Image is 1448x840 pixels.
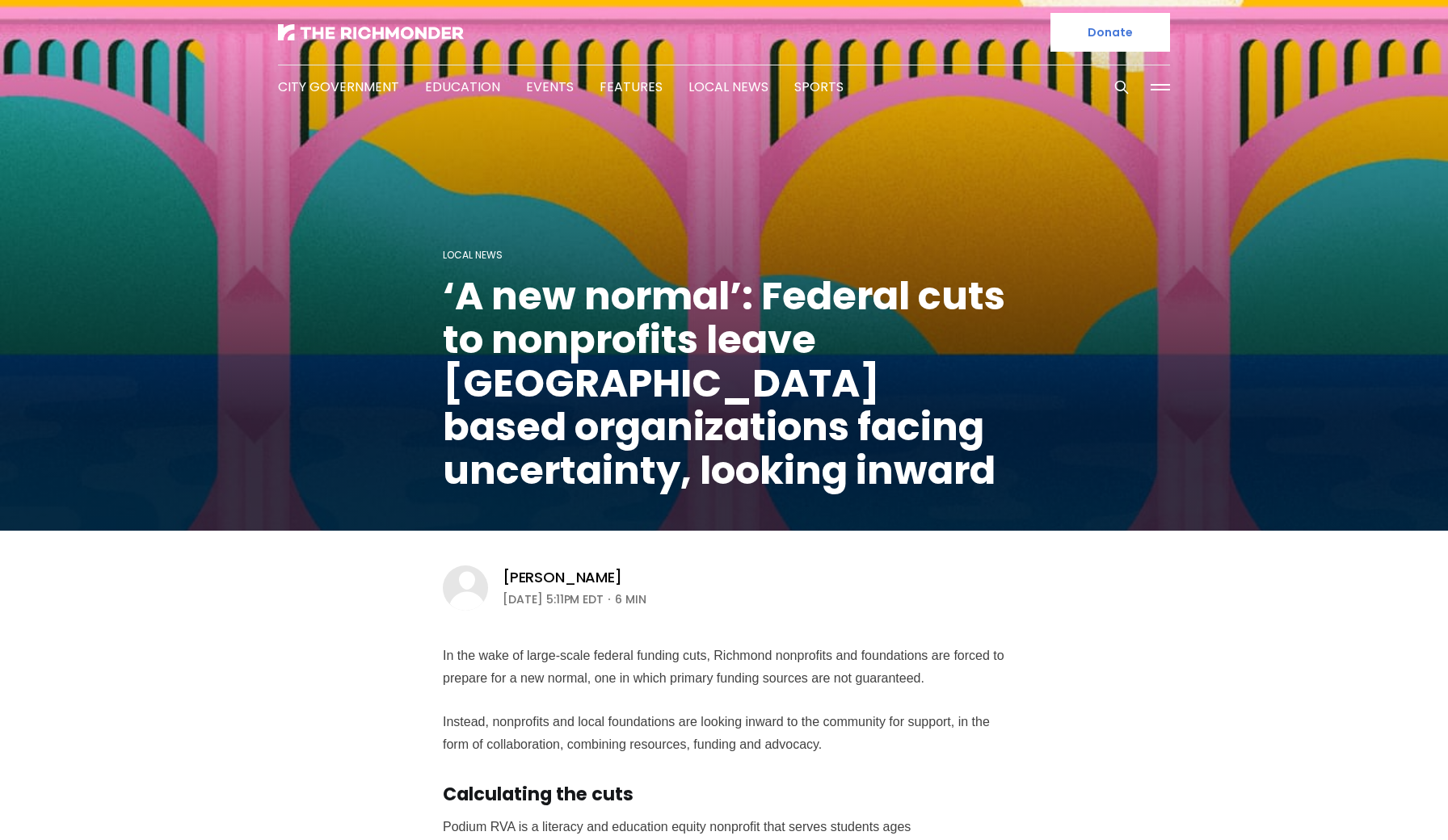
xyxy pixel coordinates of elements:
[503,590,604,609] time: [DATE] 5:11PM EDT
[503,568,622,587] a: [PERSON_NAME]
[615,590,646,609] span: 6 min
[688,78,768,96] a: Local News
[425,78,500,96] a: Education
[443,711,1005,756] p: Instead, nonprofits and local foundations are looking inward to the community for support, in the...
[1109,75,1134,99] button: Search this site
[278,24,464,40] img: The Richmonder
[600,78,663,96] a: Features
[443,645,1005,690] p: In the wake of large-scale federal funding cuts, Richmond nonprofits and foundations are forced t...
[526,78,574,96] a: Events
[1311,761,1448,840] iframe: portal-trigger
[278,78,399,96] a: City Government
[443,275,1005,493] h1: ‘A new normal’: Federal cuts to nonprofits leave [GEOGRAPHIC_DATA] based organizations facing unc...
[443,781,633,807] strong: Calculating the cuts
[794,78,844,96] a: Sports
[1050,13,1170,52] a: Donate
[443,248,503,262] a: Local News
